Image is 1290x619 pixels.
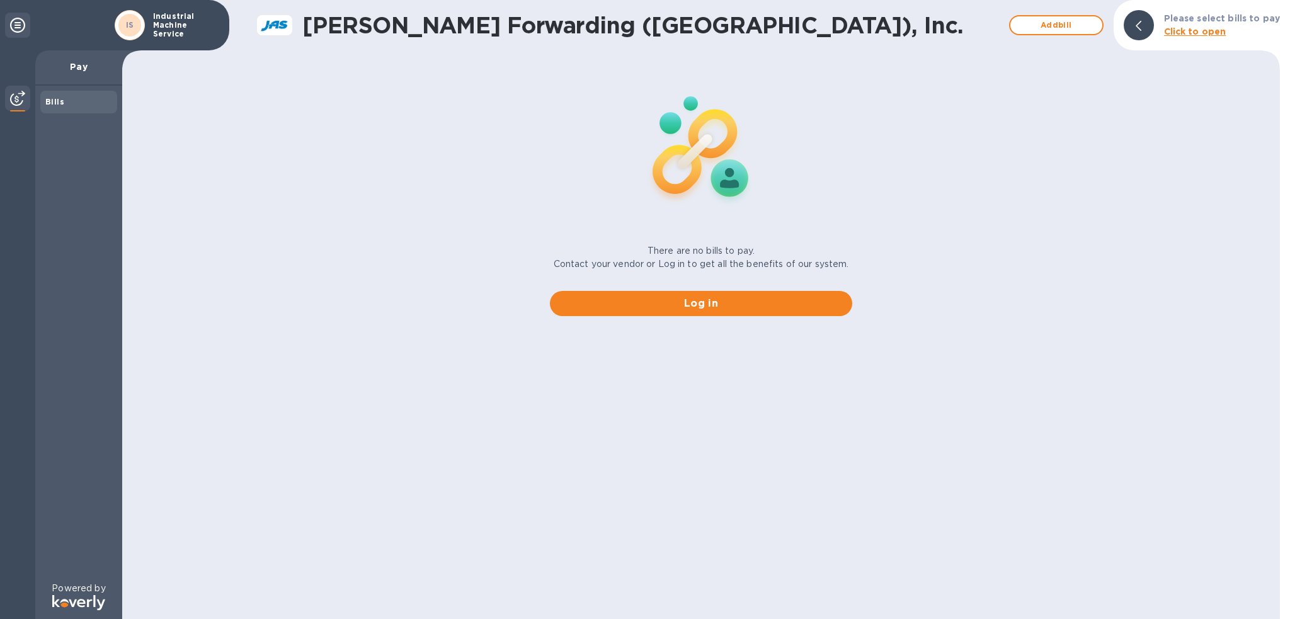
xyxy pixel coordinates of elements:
span: Log in [560,296,842,311]
img: Logo [52,595,105,610]
button: Addbill [1009,15,1104,35]
p: There are no bills to pay. Contact your vendor or Log in to get all the benefits of our system. [554,244,849,271]
button: Log in [550,291,852,316]
b: Bills [45,97,64,106]
b: IS [126,20,134,30]
p: Powered by [52,582,105,595]
p: Pay [45,60,112,73]
h1: [PERSON_NAME] Forwarding ([GEOGRAPHIC_DATA]), Inc. [302,12,1003,38]
b: Please select bills to pay [1164,13,1280,23]
b: Click to open [1164,26,1226,37]
p: Industrial Machine Service [153,12,216,38]
span: Add bill [1020,18,1092,33]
